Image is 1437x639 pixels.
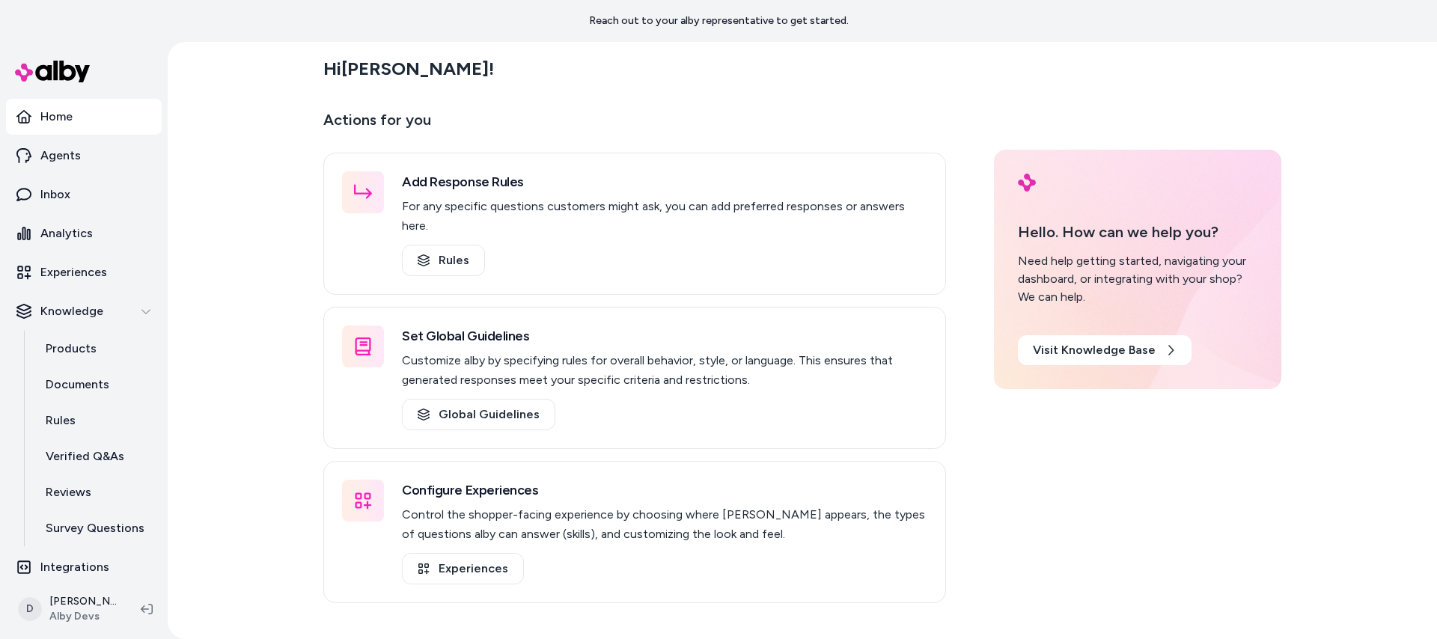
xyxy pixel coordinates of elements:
h2: Hi [PERSON_NAME] ! [323,58,494,80]
p: [PERSON_NAME] [49,594,117,609]
h3: Add Response Rules [402,171,927,192]
a: Home [6,99,162,135]
a: Products [31,331,162,367]
span: D [18,597,42,621]
p: Verified Q&As [46,447,124,465]
a: Rules [31,403,162,438]
a: Integrations [6,549,162,585]
p: Home [40,108,73,126]
p: Knowledge [40,302,103,320]
p: Agents [40,147,81,165]
p: Control the shopper-facing experience by choosing where [PERSON_NAME] appears, the types of quest... [402,505,927,544]
a: Global Guidelines [402,399,555,430]
a: Inbox [6,177,162,213]
p: Actions for you [323,108,946,144]
a: Rules [402,245,485,276]
a: Visit Knowledge Base [1018,335,1192,365]
a: Documents [31,367,162,403]
a: Reviews [31,474,162,510]
p: Reviews [46,483,91,501]
span: Alby Devs [49,609,117,624]
a: Agents [6,138,162,174]
h3: Configure Experiences [402,480,927,501]
p: Customize alby by specifying rules for overall behavior, style, or language. This ensures that ge... [402,351,927,390]
p: Documents [46,376,109,394]
button: Knowledge [6,293,162,329]
a: Experiences [402,553,524,584]
p: Experiences [40,263,107,281]
p: Products [46,340,97,358]
a: Experiences [6,254,162,290]
button: D[PERSON_NAME]Alby Devs [9,585,129,633]
div: Need help getting started, navigating your dashboard, or integrating with your shop? We can help. [1018,252,1257,306]
p: Survey Questions [46,519,144,537]
p: Rules [46,412,76,429]
p: Hello. How can we help you? [1018,221,1257,243]
h3: Set Global Guidelines [402,325,927,346]
p: Reach out to your alby representative to get started. [589,13,849,28]
img: alby Logo [15,61,90,82]
a: Survey Questions [31,510,162,546]
a: Verified Q&As [31,438,162,474]
p: For any specific questions customers might ask, you can add preferred responses or answers here. [402,197,927,236]
p: Integrations [40,558,109,576]
img: alby Logo [1018,174,1036,192]
a: Analytics [6,215,162,251]
p: Inbox [40,186,70,204]
p: Analytics [40,224,93,242]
